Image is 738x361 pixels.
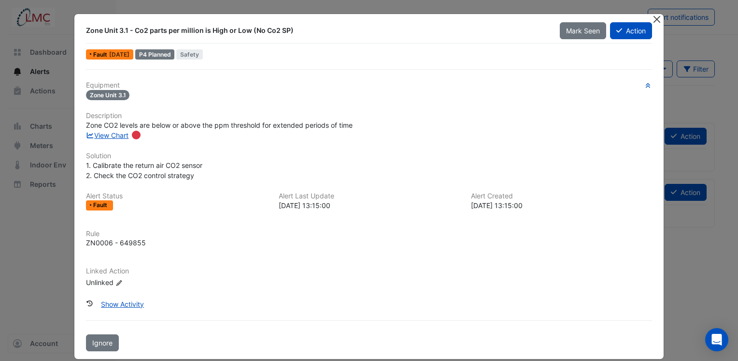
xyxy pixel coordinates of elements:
span: Fault [93,52,109,58]
span: Zone CO2 levels are below or above the ppm threshold for extended periods of time [86,121,353,129]
span: Fri 29-Aug-2025 13:15 IST [109,51,129,58]
span: Safety [176,49,203,60]
div: [DATE] 13:15:00 [471,200,652,211]
span: Zone Unit 3.1 [86,90,130,100]
div: Tooltip anchor [132,131,141,139]
div: P4 Planned [135,49,175,60]
h6: Alert Status [86,192,267,200]
h6: Alert Last Update [279,192,460,200]
button: Show Activity [95,296,150,313]
span: Mark Seen [566,27,600,35]
fa-icon: Edit Linked Action [115,279,123,286]
div: ZN0006 - 649855 [86,238,146,248]
h6: Solution [86,152,652,160]
button: Mark Seen [560,22,606,39]
h6: Linked Action [86,267,652,275]
h6: Alert Created [471,192,652,200]
h6: Rule [86,230,652,238]
a: View Chart [86,131,129,139]
span: Fault [93,202,109,208]
div: Unlinked [86,277,202,287]
h6: Equipment [86,81,652,90]
div: Zone Unit 3.1 - Co2 parts per million is High or Low (No Co2 SP) [86,26,548,35]
span: Ignore [92,339,113,347]
div: [DATE] 13:15:00 [279,200,460,211]
button: Ignore [86,334,119,351]
span: 1. Calibrate the return air CO2 sensor 2. Check the CO2 control strategy [86,161,202,180]
button: Action [610,22,652,39]
h6: Description [86,112,652,120]
button: Close [652,14,662,24]
div: Open Intercom Messenger [705,328,728,351]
